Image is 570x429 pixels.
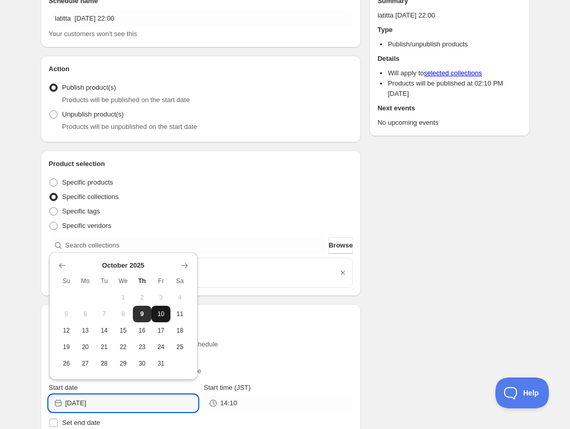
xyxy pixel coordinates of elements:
[76,273,95,289] th: Monday
[80,277,91,285] span: Mo
[170,273,189,289] th: Saturday
[329,240,353,251] span: Browse
[170,306,189,322] button: Saturday October 11 2025
[170,339,189,355] button: Saturday October 25 2025
[329,237,353,254] button: Browse
[133,306,152,322] button: Today Thursday October 9 2025
[62,419,100,426] span: Set end date
[62,178,113,186] span: Specific products
[177,258,192,273] button: Show next month, November 2025
[118,343,129,351] span: 22
[57,322,76,339] button: Sunday October 12 2025
[175,326,185,335] span: 18
[377,10,521,21] p: latitta [DATE] 22:00
[204,384,251,391] span: Start time (JST)
[80,310,91,318] span: 6
[114,339,133,355] button: Wednesday October 22 2025
[118,359,129,368] span: 29
[137,277,148,285] span: Th
[133,273,152,289] th: Thursday
[55,258,70,273] button: Show previous month, September 2025
[61,326,72,335] span: 12
[495,377,549,408] iframe: Toggle Customer Support
[377,118,521,128] p: No upcoming events
[175,343,185,351] span: 25
[114,322,133,339] button: Wednesday October 15 2025
[137,359,148,368] span: 30
[76,355,95,372] button: Monday October 27 2025
[62,84,116,91] span: Publish product(s)
[377,25,521,35] h2: Type
[49,159,353,169] h2: Product selection
[170,322,189,339] button: Saturday October 18 2025
[80,359,91,368] span: 27
[62,207,100,215] span: Specific tags
[61,310,72,318] span: 5
[49,30,137,38] span: Your customers won't see this
[76,339,95,355] button: Monday October 20 2025
[424,69,482,77] a: selected collections
[61,343,72,351] span: 19
[156,326,166,335] span: 17
[57,273,76,289] th: Sunday
[95,322,114,339] button: Tuesday October 14 2025
[151,289,170,306] button: Friday October 3 2025
[118,310,129,318] span: 8
[62,222,111,229] span: Specific vendors
[62,193,119,201] span: Specific collections
[388,39,521,49] li: Publish/unpublish products
[151,322,170,339] button: Friday October 17 2025
[175,293,185,302] span: 4
[133,322,152,339] button: Thursday October 16 2025
[388,78,521,99] li: Products will be published at 02:10 PM [DATE]
[118,293,129,302] span: 1
[137,293,148,302] span: 2
[170,289,189,306] button: Saturday October 4 2025
[377,103,521,113] h2: Next events
[156,277,166,285] span: Fr
[114,273,133,289] th: Wednesday
[377,54,521,64] h2: Details
[151,273,170,289] th: Friday
[175,277,185,285] span: Sa
[61,359,72,368] span: 26
[118,277,129,285] span: We
[99,343,110,351] span: 21
[133,339,152,355] button: Thursday October 23 2025
[99,310,110,318] span: 7
[95,273,114,289] th: Tuesday
[57,355,76,372] button: Sunday October 26 2025
[151,339,170,355] button: Friday October 24 2025
[65,237,327,254] input: Search collections
[133,289,152,306] button: Thursday October 2 2025
[95,306,114,322] button: Tuesday October 7 2025
[156,310,166,318] span: 10
[49,384,78,391] span: Start date
[80,343,91,351] span: 20
[151,355,170,372] button: Friday October 31 2025
[388,68,521,78] li: Will apply to
[99,277,110,285] span: Tu
[156,293,166,302] span: 3
[133,355,152,372] button: Thursday October 30 2025
[61,277,72,285] span: Su
[114,306,133,322] button: Wednesday October 8 2025
[137,343,148,351] span: 23
[76,322,95,339] button: Monday October 13 2025
[76,306,95,322] button: Monday October 6 2025
[118,326,129,335] span: 15
[99,326,110,335] span: 14
[114,355,133,372] button: Wednesday October 29 2025
[62,96,190,104] span: Products will be published on the start date
[156,359,166,368] span: 31
[49,64,353,74] h2: Action
[57,339,76,355] button: Sunday October 19 2025
[156,343,166,351] span: 24
[137,310,148,318] span: 9
[57,306,76,322] button: Sunday October 5 2025
[175,310,185,318] span: 11
[99,359,110,368] span: 28
[114,289,133,306] button: Wednesday October 1 2025
[80,326,91,335] span: 13
[151,306,170,322] button: Friday October 10 2025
